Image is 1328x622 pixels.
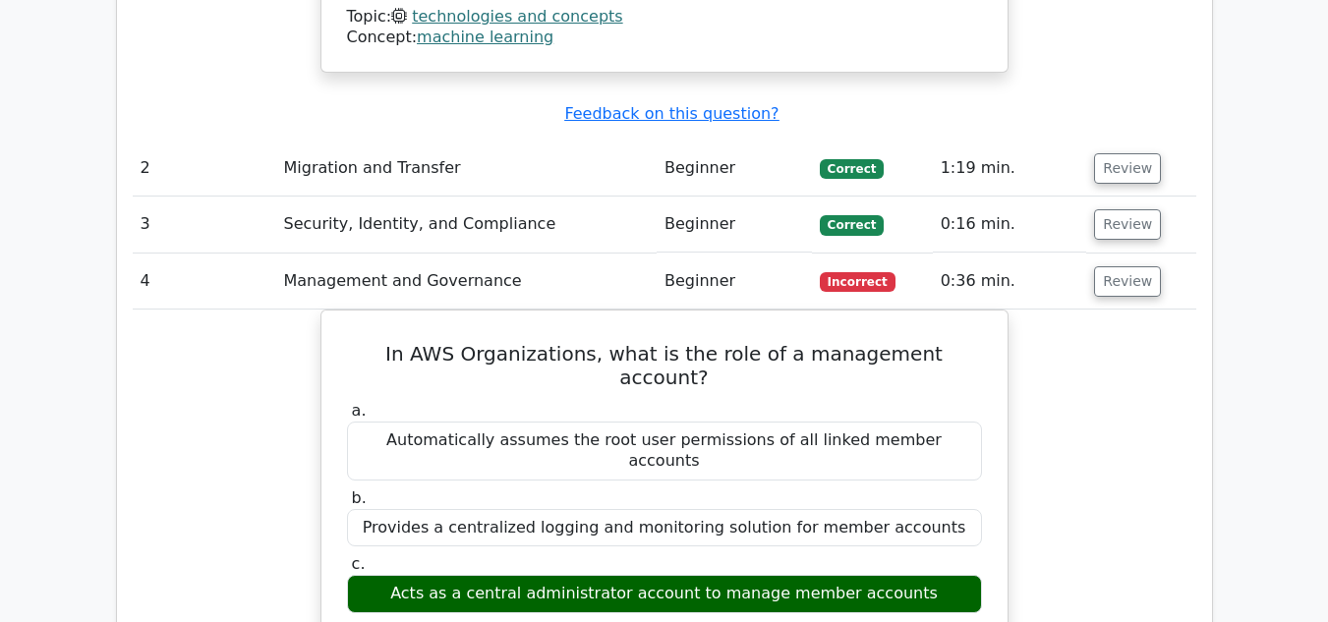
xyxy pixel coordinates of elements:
[352,554,366,573] span: c.
[417,28,553,46] a: machine learning
[276,254,657,310] td: Management and Governance
[933,141,1087,197] td: 1:19 min.
[133,254,276,310] td: 4
[347,422,982,481] div: Automatically assumes the root user permissions of all linked member accounts
[276,141,657,197] td: Migration and Transfer
[564,104,779,123] a: Feedback on this question?
[352,488,367,507] span: b.
[933,197,1087,253] td: 0:16 min.
[1094,266,1161,297] button: Review
[412,7,622,26] a: technologies and concepts
[820,159,884,179] span: Correct
[657,254,812,310] td: Beginner
[657,197,812,253] td: Beginner
[1094,209,1161,240] button: Review
[1094,153,1161,184] button: Review
[352,401,367,420] span: a.
[347,7,982,28] div: Topic:
[347,509,982,547] div: Provides a centralized logging and monitoring solution for member accounts
[657,141,812,197] td: Beginner
[133,141,276,197] td: 2
[820,272,895,292] span: Incorrect
[133,197,276,253] td: 3
[820,215,884,235] span: Correct
[276,197,657,253] td: Security, Identity, and Compliance
[347,575,982,613] div: Acts as a central administrator account to manage member accounts
[345,342,984,389] h5: In AWS Organizations, what is the role of a management account?
[933,254,1087,310] td: 0:36 min.
[347,28,982,48] div: Concept:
